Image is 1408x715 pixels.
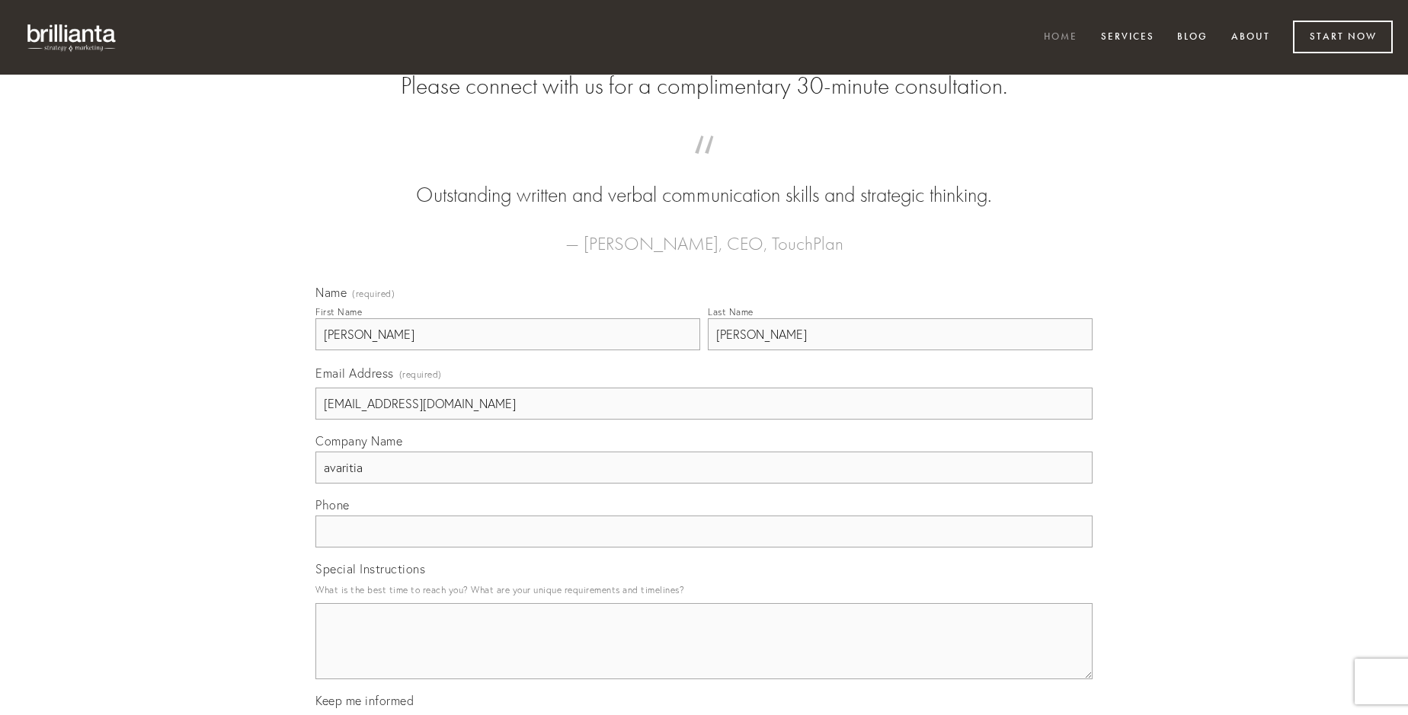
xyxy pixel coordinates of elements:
[315,365,394,381] span: Email Address
[315,497,350,512] span: Phone
[315,433,402,448] span: Company Name
[340,151,1068,210] blockquote: Outstanding written and verbal communication skills and strategic thinking.
[1034,25,1087,50] a: Home
[15,15,130,59] img: brillianta - research, strategy, marketing
[315,561,425,576] span: Special Instructions
[315,285,347,300] span: Name
[1293,21,1393,53] a: Start Now
[340,151,1068,180] span: “
[1167,25,1218,50] a: Blog
[315,306,362,318] div: First Name
[352,289,395,298] span: (required)
[315,693,414,708] span: Keep me informed
[315,579,1093,600] p: What is the best time to reach you? What are your unique requirements and timelines?
[399,364,442,385] span: (required)
[340,210,1068,259] figcaption: — [PERSON_NAME], CEO, TouchPlan
[315,72,1093,101] h2: Please connect with us for a complimentary 30-minute consultation.
[1221,25,1280,50] a: About
[708,306,754,318] div: Last Name
[1091,25,1164,50] a: Services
